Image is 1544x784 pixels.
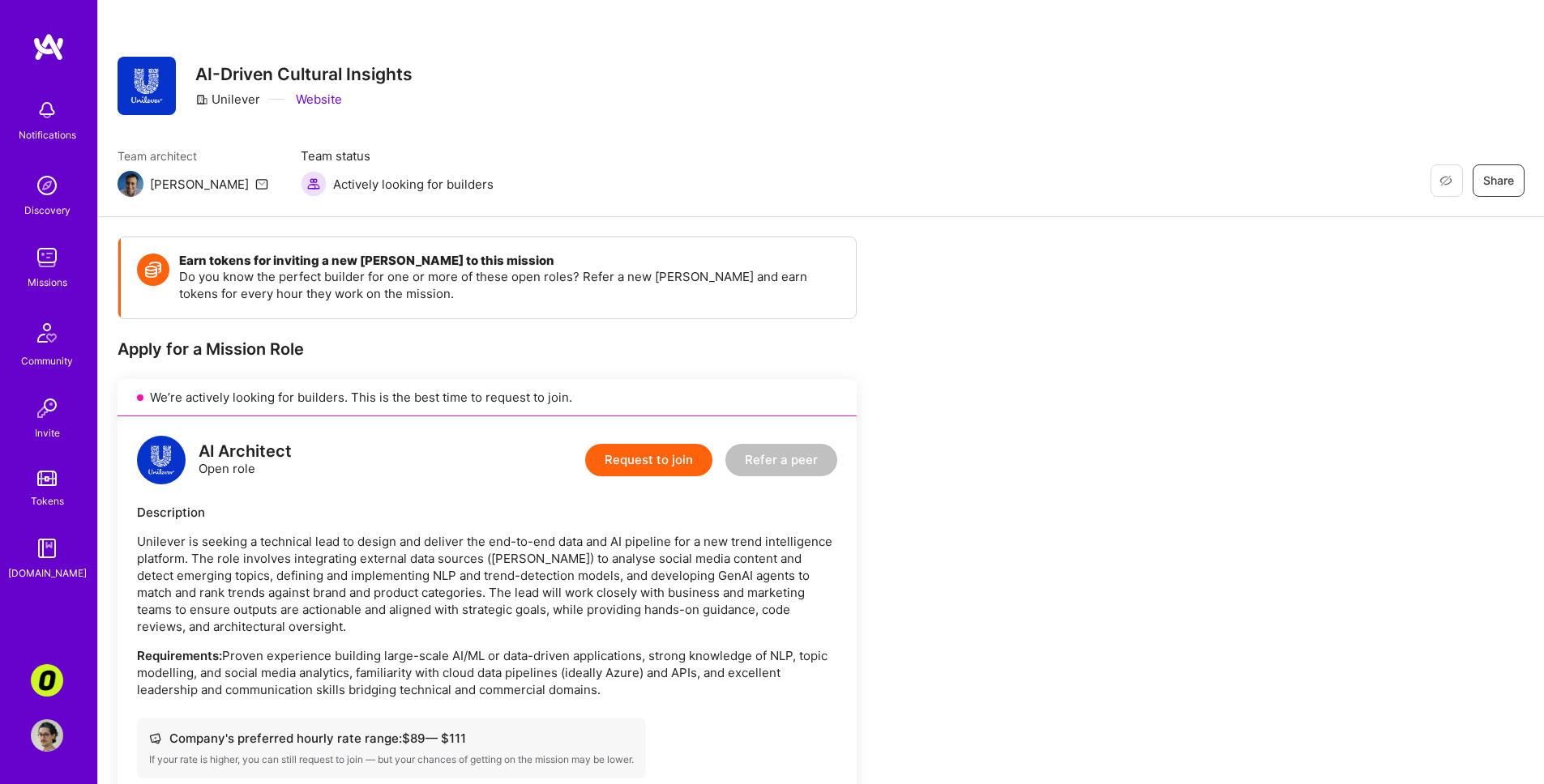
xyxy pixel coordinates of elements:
[149,732,161,744] i: icon Cash
[31,169,63,202] img: discovery
[137,533,837,635] p: Unilever is seeking a technical lead to design and deliver the end-to-end data and AI pipeline fo...
[1483,173,1514,189] span: Share
[293,91,342,108] a: Website
[28,313,66,352] img: Community
[149,730,634,747] div: Company's preferred hourly rate range: $ 89 — $ 111
[199,443,292,477] div: Open role
[199,443,292,460] div: AI Architect
[31,241,63,274] img: teamwork
[31,392,63,424] img: Invite
[28,274,67,291] div: Missions
[179,254,840,268] h4: Earn tokens for inviting a new [PERSON_NAME] to this mission
[137,254,169,286] img: Token icon
[27,719,67,752] a: User Avatar
[585,444,712,476] button: Request to join
[1473,164,1525,197] button: Share
[137,436,186,484] img: logo
[31,492,64,509] div: Tokens
[137,504,837,521] div: Description
[31,532,63,565] img: guide book
[150,176,249,193] div: [PERSON_NAME]
[27,664,67,697] a: Corner3: Building an AI User Researcher
[333,176,494,193] span: Actively looking for builders
[118,147,268,164] span: Team architect
[118,171,143,197] img: Team Architect
[32,32,65,62] img: logo
[118,379,857,416] div: We’re actively looking for builders. This is the best time to request to join.
[725,444,837,476] button: Refer a peer
[118,339,857,360] div: Apply for a Mission Role
[301,147,494,164] span: Team status
[24,202,71,219] div: Discovery
[255,177,268,190] i: icon Mail
[1439,174,1452,187] i: icon EyeClosed
[179,268,840,302] p: Do you know the perfect builder for one or more of these open roles? Refer a new [PERSON_NAME] an...
[19,126,76,143] div: Notifications
[118,57,176,115] img: Company Logo
[195,93,208,106] i: icon CompanyGray
[35,424,60,441] div: Invite
[21,352,73,369] div: Community
[195,91,260,108] div: Unilever
[31,719,63,752] img: User Avatar
[8,565,87,582] div: [DOMAIN_NAME]
[37,471,57,486] img: tokens
[195,64,413,84] h3: AI-Driven Cultural Insights
[31,664,63,697] img: Corner3: Building an AI User Researcher
[137,648,222,663] strong: Requirements:
[149,753,634,766] div: If your rate is higher, you can still request to join — but your chances of getting on the missio...
[301,171,327,197] img: Actively looking for builders
[137,647,837,698] p: Proven experience building large-scale AI/ML or data-driven applications, strong knowledge of NLP...
[31,94,63,126] img: bell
